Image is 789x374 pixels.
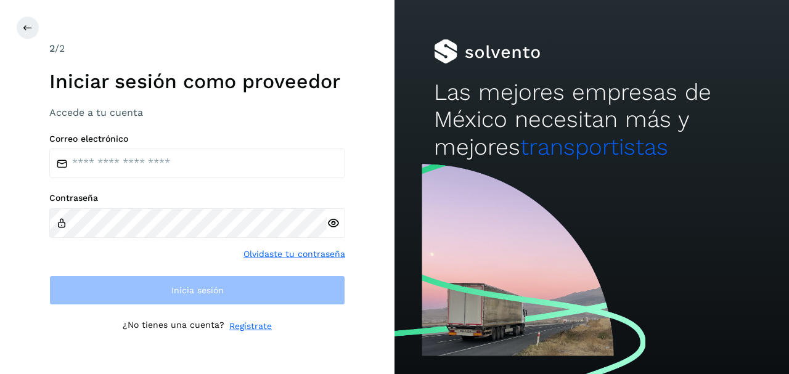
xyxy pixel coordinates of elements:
[49,134,345,144] label: Correo electrónico
[49,275,345,305] button: Inicia sesión
[123,320,224,333] p: ¿No tienes una cuenta?
[49,70,345,93] h1: Iniciar sesión como proveedor
[49,193,345,203] label: Contraseña
[49,41,345,56] div: /2
[229,320,272,333] a: Regístrate
[520,134,668,160] span: transportistas
[434,79,750,161] h2: Las mejores empresas de México necesitan más y mejores
[49,43,55,54] span: 2
[49,107,345,118] h3: Accede a tu cuenta
[171,286,224,295] span: Inicia sesión
[243,248,345,261] a: Olvidaste tu contraseña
